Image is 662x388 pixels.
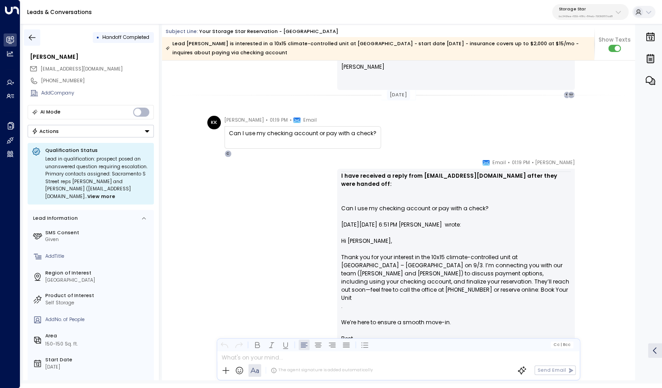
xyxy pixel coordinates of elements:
[45,316,151,323] div: AddNo. of People
[96,31,100,43] div: •
[31,215,78,222] div: Lead Information
[270,116,288,125] span: 01:19 PM
[559,14,613,18] p: bc340fee-f559-48fc-84eb-70f3f6817ad8
[166,39,590,57] div: Lead [PERSON_NAME] is interested in a 10x15 climate-controlled unit at [GEOGRAPHIC_DATA] - start ...
[166,28,198,35] span: Subject Line:
[531,158,533,167] span: •
[535,158,575,167] span: [PERSON_NAME]
[551,341,573,348] button: Cc|Bcc
[32,128,59,134] div: Actions
[45,270,151,277] label: Region of Interest
[28,125,154,137] button: Actions
[341,63,385,71] span: [PERSON_NAME]
[45,364,151,371] div: [DATE]
[45,292,151,299] label: Product of Interest
[41,77,154,85] div: [PHONE_NUMBER]
[511,158,529,167] span: 01:19 PM
[102,34,149,41] span: Handoff Completed
[45,156,150,200] div: Lead in qualification: prospect posed an unanswered question requiring escalation. Primary contac...
[229,129,376,137] div: Can I use my checking account or pay with a check?
[387,90,410,100] div: [DATE]
[45,341,78,348] div: 150-150 Sq. ft.
[87,193,115,201] span: View more
[578,158,592,172] img: 120_headshot.jpg
[45,147,150,154] p: Qualification Status
[553,342,571,347] span: Cc Bcc
[219,339,230,350] button: Undo
[45,253,151,260] div: AddTitle
[559,6,613,12] p: Storage Star
[224,116,264,125] span: [PERSON_NAME]
[266,116,268,125] span: •
[207,116,221,129] div: KK
[45,236,151,243] div: Given
[45,229,151,237] label: SMS Consent
[45,356,151,364] label: Start Date
[341,172,558,188] strong: I have received a reply from [EMAIL_ADDRESS][DOMAIN_NAME] after they were handed off:
[199,28,338,35] div: Your Storage Star Reservation - [GEOGRAPHIC_DATA]
[303,116,317,125] span: Email
[271,367,373,374] div: The agent signature is added automatically
[289,116,291,125] span: •
[45,332,151,340] label: Area
[599,36,631,44] span: Show Texts
[41,66,123,73] span: kaykaylove0024@gmail.com
[28,125,154,137] div: Button group with a nested menu
[561,342,562,347] span: |
[508,158,510,167] span: •
[45,277,151,284] div: [GEOGRAPHIC_DATA]
[224,150,232,157] div: C
[41,66,123,72] span: [EMAIL_ADDRESS][DOMAIN_NAME]
[233,339,244,350] button: Redo
[552,4,629,20] button: Storage Starbc340fee-f559-48fc-84eb-70f3f6817ad8
[41,90,154,97] div: AddCompany
[45,299,151,307] div: Self Storage
[492,158,506,167] span: Email
[40,108,61,117] div: AI Mode
[27,8,92,16] a: Leads & Conversations
[30,53,154,61] div: [PERSON_NAME]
